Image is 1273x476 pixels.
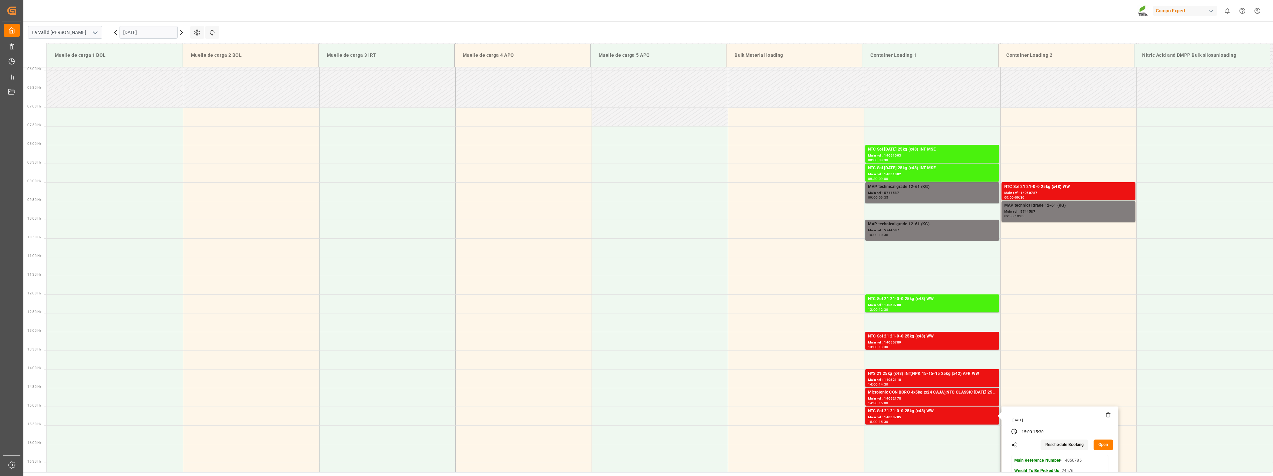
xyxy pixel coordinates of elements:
div: 08:30 [868,177,878,180]
div: 12:00 [868,308,878,311]
div: Main ref : 14051003 [868,153,997,159]
div: - [878,420,879,423]
div: 09:00 [1004,196,1014,199]
span: 06:00 Hr [27,67,41,71]
span: 12:00 Hr [27,291,41,295]
div: 08:00 [868,159,878,162]
div: 13:00 [868,345,878,348]
div: Main ref : 14050789 [868,340,997,345]
span: 09:00 Hr [27,179,41,183]
span: 14:30 Hr [27,385,41,389]
div: - [1014,215,1015,218]
div: Muelle de carga 3 IRT [324,49,449,61]
div: - [878,196,879,199]
div: - [878,345,879,348]
div: 15:30 [879,420,888,423]
span: 07:30 Hr [27,123,41,127]
input: DD.MM.YYYY [120,26,178,39]
span: 07:00 Hr [27,104,41,108]
span: 06:30 Hr [27,86,41,89]
div: Muelle de carga 1 BOL [52,49,177,61]
span: 10:00 Hr [27,217,41,220]
div: 15:00 [879,402,888,405]
div: 14:00 [868,383,878,386]
div: 15:00 [868,420,878,423]
div: Microlonic CON BORO 4x5kg (x24 CAJA);NTC CLASSIC [DATE] 25kg(x60) ES,PT,I,SI;NTC NITRORIZ 32-0-0 ... [868,389,997,396]
div: 09:30 [1004,215,1014,218]
div: 08:30 [879,159,888,162]
div: Compo Expert [1153,6,1217,16]
div: 13:30 [879,345,888,348]
img: Screenshot%202023-09-29%20at%2010.02.21.png_1712312052.png [1138,5,1148,17]
div: 15:00 [1022,429,1032,435]
button: Reschedule Booking [1041,440,1088,450]
div: - [1014,196,1015,199]
div: - [878,233,879,236]
button: show 0 new notifications [1220,3,1235,18]
button: Help Center [1235,3,1250,18]
div: NTC Sol 21 21-0-0 25kg (x48) WW [1004,184,1133,190]
div: 09:30 [1015,196,1025,199]
div: NTC Sol 21 21-0-0 25kg (x48) WW [868,408,997,415]
div: Muelle de carga 5 APQ [596,49,721,61]
div: - [878,402,879,405]
span: 09:30 Hr [27,198,41,202]
span: 10:30 Hr [27,235,41,239]
div: 14:30 [879,383,888,386]
div: Bulk Material loading [732,49,857,61]
div: [DATE] [1010,418,1111,423]
div: - [1032,429,1033,435]
button: Open [1094,440,1113,450]
div: 09:00 [868,196,878,199]
div: Muelle de carga 2 BOL [188,49,313,61]
div: Main ref : 5744587 [868,228,997,233]
span: 11:30 Hr [27,273,41,276]
button: open menu [90,27,100,38]
div: NTC Sol [DATE] 25kg (x48) INT MSE [868,146,997,153]
p: - 24576 [1014,468,1106,474]
span: 14:00 Hr [27,366,41,370]
div: Muelle de carga 4 APQ [460,49,585,61]
div: - [878,159,879,162]
div: 10:35 [879,233,888,236]
span: 15:00 Hr [27,404,41,407]
div: MAP technical grade 12-61 (KG) [1004,202,1133,209]
p: - 14050785 [1014,458,1106,464]
div: HYS 21 25kg (x48) INT;NPK 15-15-15 25kg (x42) AFR WW [868,371,997,377]
div: Main ref : 14052118 [868,377,997,383]
span: 08:30 Hr [27,161,41,164]
div: Main ref : 14050787 [1004,190,1133,196]
strong: Main Reference Number [1014,458,1061,463]
div: Main ref : 5744587 [868,190,997,196]
div: Container Loading 1 [868,49,993,61]
span: 13:00 Hr [27,329,41,332]
span: 08:00 Hr [27,142,41,146]
div: 09:00 [879,177,888,180]
div: 09:35 [879,196,888,199]
div: - [878,177,879,180]
div: MAP technical grade 12-61 (KG) [868,184,997,190]
span: 13:30 Hr [27,347,41,351]
div: - [878,383,879,386]
div: 10:00 [868,233,878,236]
div: Main ref : 14052178 [868,396,997,402]
div: 10:05 [1015,215,1025,218]
div: Nitric Acid and DMPP Bulk silosunloading [1140,49,1265,61]
div: Main ref : 14050788 [868,302,997,308]
div: NTC Sol 21 21-0-0 25kg (x48) WW [868,333,997,340]
div: 15:30 [1033,429,1044,435]
span: 11:00 Hr [27,254,41,258]
div: 14:30 [868,402,878,405]
div: Main ref : 14051002 [868,172,997,177]
div: 12:30 [879,308,888,311]
div: Main ref : 5744587 [1004,209,1133,215]
strong: Weight To Be Picked Up [1014,468,1060,473]
div: Main ref : 14050785 [868,415,997,420]
input: Type to search/select [28,26,102,39]
span: 15:30 Hr [27,422,41,426]
div: Container Loading 2 [1004,49,1129,61]
div: MAP technical grade 12-61 (KG) [868,221,997,228]
span: 16:00 Hr [27,441,41,445]
span: 16:30 Hr [27,460,41,463]
span: 12:30 Hr [27,310,41,314]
